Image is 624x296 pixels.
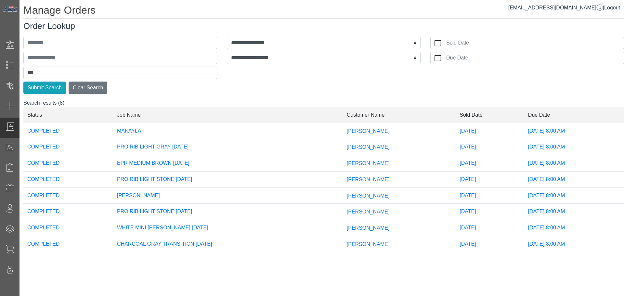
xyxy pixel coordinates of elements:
[347,128,390,134] span: [PERSON_NAME]
[456,220,524,236] td: [DATE]
[347,193,390,198] span: [PERSON_NAME]
[23,187,113,204] td: COMPLETED
[524,187,624,204] td: [DATE] 8:00 AM
[113,220,343,236] td: WHITE MINI [PERSON_NAME] [DATE]
[347,241,390,247] span: [PERSON_NAME]
[23,236,113,252] td: COMPLETED
[69,82,107,94] button: Clear Search
[347,209,390,214] span: [PERSON_NAME]
[456,236,524,252] td: [DATE]
[113,139,343,155] td: PRO RIB LIGHT GRAY [DATE]
[524,139,624,155] td: [DATE] 8:00 AM
[23,220,113,236] td: COMPLETED
[343,107,456,123] td: Customer Name
[347,161,390,166] span: [PERSON_NAME]
[113,204,343,220] td: PRO RIB LIGHT STONE [DATE]
[2,6,18,13] img: Metals Direct Inc Logo
[431,52,445,64] button: calendar
[113,123,343,139] td: MAKAYLA
[524,107,624,123] td: Due Date
[435,55,441,61] svg: calendar
[23,99,624,257] div: Search results (8)
[113,107,343,123] td: Job Name
[445,37,624,49] label: Sold Date
[524,236,624,252] td: [DATE] 8:00 AM
[524,204,624,220] td: [DATE] 8:00 AM
[456,155,524,172] td: [DATE]
[23,171,113,187] td: COMPLETED
[347,144,390,150] span: [PERSON_NAME]
[456,171,524,187] td: [DATE]
[456,139,524,155] td: [DATE]
[347,225,390,231] span: [PERSON_NAME]
[23,21,624,31] h3: Order Lookup
[524,123,624,139] td: [DATE] 8:00 AM
[23,4,624,19] h1: Manage Orders
[456,187,524,204] td: [DATE]
[113,236,343,252] td: CHARCOAL GRAY TRANSITION [DATE]
[113,155,343,172] td: EPR MEDIUM BROWN [DATE]
[23,123,113,139] td: COMPLETED
[113,171,343,187] td: PRO RIB LIGHT STONE [DATE]
[23,107,113,123] td: Status
[604,5,620,10] span: Logout
[456,107,524,123] td: Sold Date
[23,82,66,94] button: Submit Search
[524,220,624,236] td: [DATE] 8:00 AM
[23,139,113,155] td: COMPLETED
[524,155,624,172] td: [DATE] 8:00 AM
[435,40,441,46] svg: calendar
[431,37,445,49] button: calendar
[456,123,524,139] td: [DATE]
[524,171,624,187] td: [DATE] 8:00 AM
[445,52,624,64] label: Due Date
[508,5,603,10] a: [EMAIL_ADDRESS][DOMAIN_NAME]
[508,4,620,12] div: |
[113,187,343,204] td: [PERSON_NAME]
[347,177,390,182] span: [PERSON_NAME]
[23,204,113,220] td: COMPLETED
[23,155,113,172] td: COMPLETED
[456,204,524,220] td: [DATE]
